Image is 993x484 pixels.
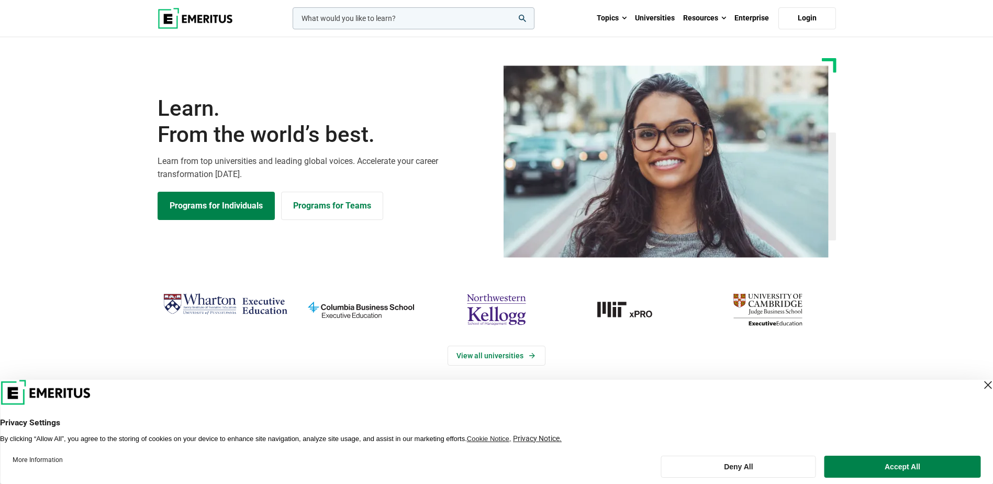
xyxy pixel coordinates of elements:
[298,289,423,330] img: columbia-business-school
[281,192,383,220] a: Explore for Business
[158,155,490,181] p: Learn from top universities and leading global voices. Accelerate your career transformation [DATE].
[163,289,288,320] img: Wharton Executive Education
[158,95,490,148] h1: Learn.
[293,7,534,29] input: woocommerce-product-search-field-0
[705,289,830,330] img: cambridge-judge-business-school
[778,7,836,29] a: Login
[434,289,559,330] img: northwestern-kellogg
[158,192,275,220] a: Explore Programs
[448,346,545,366] a: View Universities
[570,289,695,330] img: MIT xPRO
[504,65,829,258] img: Learn from the world's best
[158,122,490,148] span: From the world’s best.
[570,289,695,330] a: MIT-xPRO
